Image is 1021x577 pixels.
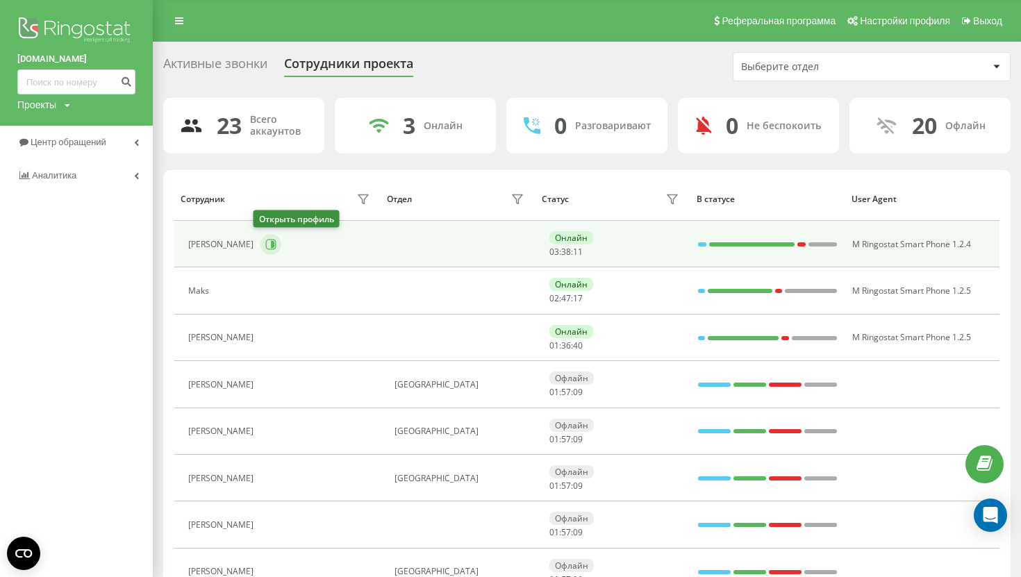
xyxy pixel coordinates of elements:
[17,14,135,49] img: Ringostat logo
[188,567,257,576] div: [PERSON_NAME]
[561,433,571,445] span: 57
[973,15,1002,26] span: Выход
[17,69,135,94] input: Поиск по номеру
[945,120,986,132] div: Офлайн
[852,194,993,204] div: User Agent
[549,294,583,303] div: : :
[852,285,971,296] span: M Ringostat Smart Phone 1.2.5
[387,194,412,204] div: Отдел
[726,112,738,139] div: 0
[697,194,838,204] div: В статусе
[217,112,242,139] div: 23
[852,331,971,343] span: M Ringostat Smart Phone 1.2.5
[250,114,308,137] div: Всего аккаунтов
[573,526,583,538] span: 09
[395,474,528,483] div: [GEOGRAPHIC_DATA]
[573,480,583,492] span: 09
[7,537,40,570] button: Open CMP widget
[549,559,594,572] div: Офлайн
[549,419,594,432] div: Офлайн
[188,474,257,483] div: [PERSON_NAME]
[17,52,135,66] a: [DOMAIN_NAME]
[549,325,593,338] div: Онлайн
[549,231,593,244] div: Онлайн
[741,61,907,73] div: Выберите отдел
[573,292,583,304] span: 17
[561,386,571,398] span: 57
[188,240,257,249] div: [PERSON_NAME]
[395,567,528,576] div: [GEOGRAPHIC_DATA]
[912,112,937,139] div: 20
[561,292,571,304] span: 47
[549,387,583,397] div: : :
[561,480,571,492] span: 57
[549,278,593,291] div: Онлайн
[188,286,213,296] div: Maks
[549,481,583,491] div: : :
[561,246,571,258] span: 38
[549,371,594,385] div: Офлайн
[860,15,950,26] span: Настройки профиля
[188,426,257,436] div: [PERSON_NAME]
[395,426,528,436] div: [GEOGRAPHIC_DATA]
[31,137,106,147] span: Центр обращений
[549,341,583,351] div: : :
[554,112,567,139] div: 0
[549,526,559,538] span: 01
[549,528,583,537] div: : :
[284,56,413,78] div: Сотрудники проекта
[549,512,594,525] div: Офлайн
[852,238,971,250] span: M Ringostat Smart Phone 1.2.4
[254,210,340,228] div: Открыть профиль
[403,112,415,139] div: 3
[549,292,559,304] span: 02
[188,333,257,342] div: [PERSON_NAME]
[549,340,559,351] span: 01
[549,246,559,258] span: 03
[542,194,569,204] div: Статус
[188,520,257,530] div: [PERSON_NAME]
[561,340,571,351] span: 36
[747,120,821,132] div: Не беспокоить
[163,56,267,78] div: Активные звонки
[395,380,528,390] div: [GEOGRAPHIC_DATA]
[573,433,583,445] span: 09
[181,194,225,204] div: Сотрудник
[424,120,463,132] div: Онлайн
[722,15,836,26] span: Реферальная программа
[549,480,559,492] span: 01
[573,340,583,351] span: 40
[561,526,571,538] span: 57
[573,386,583,398] span: 09
[17,98,56,112] div: Проекты
[575,120,651,132] div: Разговаривают
[188,380,257,390] div: [PERSON_NAME]
[549,465,594,478] div: Офлайн
[549,435,583,444] div: : :
[573,246,583,258] span: 11
[32,170,76,181] span: Аналитика
[549,247,583,257] div: : :
[974,499,1007,532] div: Open Intercom Messenger
[549,433,559,445] span: 01
[549,386,559,398] span: 01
